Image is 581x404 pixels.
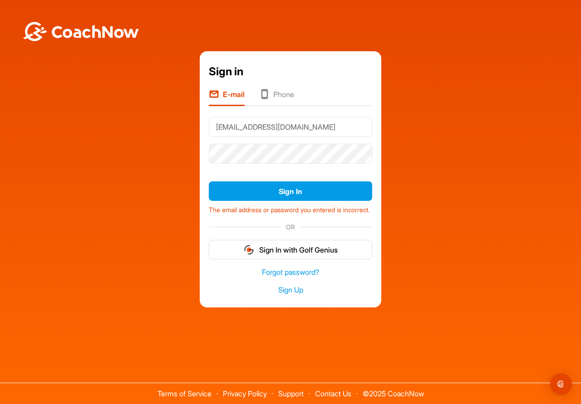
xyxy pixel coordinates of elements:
[243,244,255,255] img: gg_logo
[281,222,300,232] span: OR
[209,267,372,277] a: Forgot password?
[315,389,351,398] a: Contact Us
[209,240,372,259] button: Sign In with Golf Genius
[223,389,267,398] a: Privacy Policy
[278,389,304,398] a: Support
[158,389,212,398] a: Terms of Service
[550,373,572,395] div: Open Intercom Messenger
[209,63,372,80] div: Sign in
[209,201,372,214] div: The email address or password you entered is incorrect.
[259,89,294,106] li: Phone
[209,181,372,201] button: Sign In
[209,89,245,106] li: E-mail
[358,383,428,397] span: © 2025 CoachNow
[22,22,140,41] img: BwLJSsUCoWCh5upNqxVrqldRgqLPVwmV24tXu5FoVAoFEpwwqQ3VIfuoInZCoVCoTD4vwADAC3ZFMkVEQFDAAAAAElFTkSuQmCC
[209,117,372,137] input: E-mail
[209,285,372,295] a: Sign Up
